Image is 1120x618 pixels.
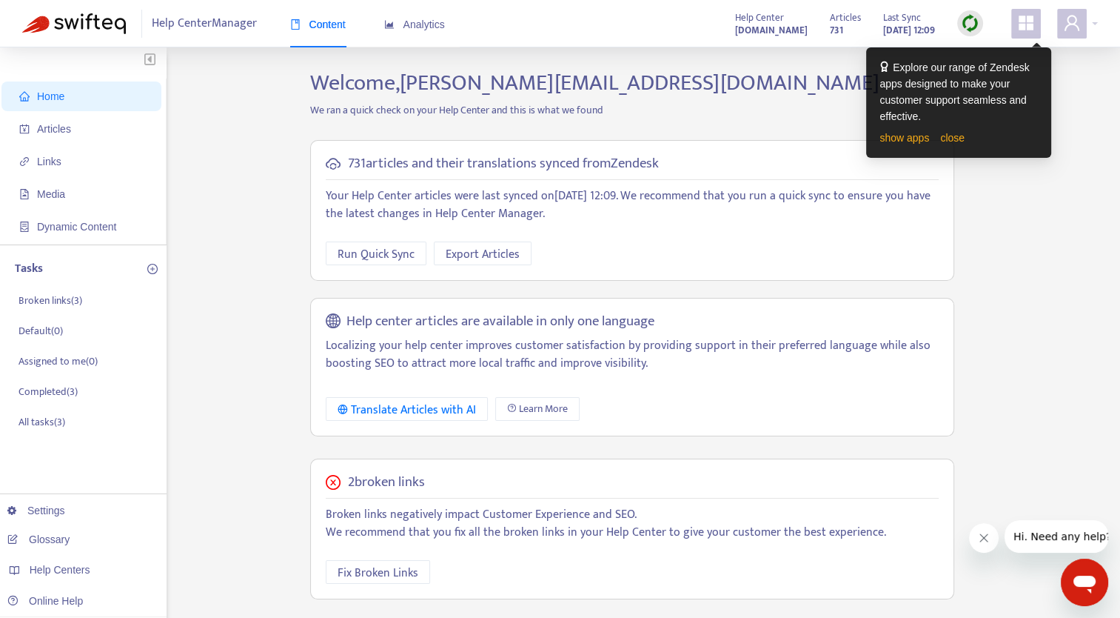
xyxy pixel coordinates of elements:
[735,21,808,39] a: [DOMAIN_NAME]
[326,397,488,421] button: Translate Articles with AI
[19,353,98,369] p: Assigned to me ( 0 )
[883,22,935,39] strong: [DATE] 12:09
[338,401,476,419] div: Translate Articles with AI
[446,245,520,264] span: Export Articles
[326,560,430,584] button: Fix Broken Links
[310,64,879,102] span: Welcome, [PERSON_NAME][EMAIL_ADDRESS][DOMAIN_NAME]
[879,132,929,144] a: show apps
[9,10,107,22] span: Hi. Need any help?
[735,10,784,26] span: Help Center
[22,13,126,34] img: Swifteq
[735,22,808,39] strong: [DOMAIN_NAME]
[7,534,70,545] a: Glossary
[19,414,65,430] p: All tasks ( 3 )
[346,313,654,330] h5: Help center articles are available in only one language
[434,242,532,265] button: Export Articles
[495,397,580,421] a: Learn More
[37,156,61,167] span: Links
[326,313,341,330] span: global
[290,19,346,30] span: Content
[326,242,426,265] button: Run Quick Sync
[37,188,65,200] span: Media
[348,156,659,173] h5: 731 articles and their translations synced from Zendesk
[519,401,568,417] span: Learn More
[19,293,82,308] p: Broken links ( 3 )
[290,19,301,30] span: book
[961,14,979,33] img: sync.dc5367851b00ba804db3.png
[326,337,939,373] p: Localizing your help center improves customer satisfaction by providing support in their preferre...
[19,323,63,339] p: Default ( 0 )
[147,264,158,274] span: plus-circle
[879,59,1038,124] div: Explore our range of Zendesk apps designed to make your customer support seamless and effective.
[7,505,65,516] a: Settings
[326,506,939,542] p: Broken links negatively impact Customer Experience and SEO. We recommend that you fix all the bro...
[830,10,861,26] span: Articles
[1061,559,1108,606] iframe: Button to launch messaging window
[326,187,939,223] p: Your Help Center articles were last synced on [DATE] 12:09 . We recommend that you run a quick sy...
[883,10,921,26] span: Last Sync
[19,189,30,199] span: file-image
[19,156,30,167] span: link
[19,384,78,399] p: Completed ( 3 )
[1005,520,1108,553] iframe: Message from company
[19,222,30,232] span: container
[7,595,83,607] a: Online Help
[969,523,999,553] iframe: Close message
[338,245,415,264] span: Run Quick Sync
[37,221,116,233] span: Dynamic Content
[15,260,43,278] p: Tasks
[384,19,445,30] span: Analytics
[19,91,30,102] span: home
[37,90,64,102] span: Home
[348,474,425,491] h5: 2 broken links
[384,19,395,30] span: area-chart
[326,475,341,490] span: close-circle
[30,564,90,576] span: Help Centers
[1017,14,1035,32] span: appstore
[338,564,418,582] span: Fix Broken Links
[19,124,30,134] span: account-book
[940,132,965,144] a: close
[830,22,843,39] strong: 731
[37,123,71,135] span: Articles
[326,156,341,171] span: cloud-sync
[1063,14,1081,32] span: user
[152,10,257,38] span: Help Center Manager
[299,102,965,118] p: We ran a quick check on your Help Center and this is what we found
